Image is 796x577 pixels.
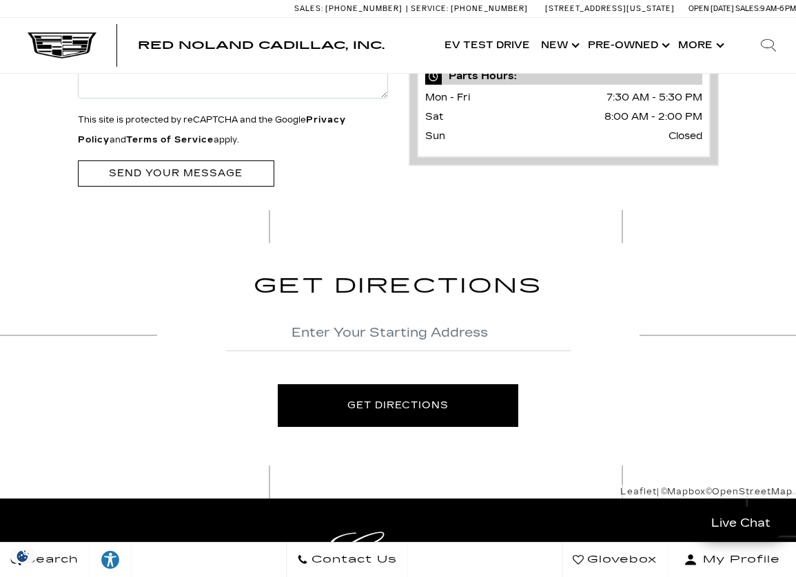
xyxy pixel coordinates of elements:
[696,507,786,539] a: Live Chat
[667,487,706,496] a: Mapbox
[617,485,796,499] div: | © ©
[226,269,571,304] h2: Get Directions
[535,18,582,73] a: New
[406,5,531,12] a: Service: [PHONE_NUMBER]
[90,549,131,570] div: Explore your accessibility options
[712,487,793,496] a: OpenStreetMap
[411,4,449,13] span: Service:
[688,4,734,13] span: Open [DATE]
[604,107,702,127] span: 8:00 AM - 2:00 PM
[294,4,323,13] span: Sales:
[126,135,214,145] a: Terms of Service
[90,543,132,577] a: Explore your accessibility options
[562,543,668,577] a: Glovebox
[451,4,528,13] span: [PHONE_NUMBER]
[760,4,796,13] span: 9 AM-6 PM
[78,532,719,568] a: Cadillac Light Heritage Logo
[294,5,406,12] a: Sales: [PHONE_NUMBER]
[28,32,96,59] img: Cadillac Dark Logo with Cadillac White Text
[582,18,673,73] a: Pre-Owned
[425,92,470,103] span: Mon - Fri
[308,550,397,569] span: Contact Us
[439,18,535,73] a: EV Test Drive
[78,115,346,145] small: This site is protected by reCAPTCHA and the Google and apply.
[425,130,445,142] span: Sun
[329,532,467,568] img: Cadillac Light Heritage Logo
[7,549,39,563] section: Click to Open Cookie Consent Modal
[735,4,760,13] span: Sales:
[226,314,571,351] input: Enter Your Starting Address
[584,550,657,569] span: Glovebox
[741,18,796,73] div: Search
[286,543,408,577] a: Contact Us
[278,384,518,426] button: Get Directions
[545,4,675,13] a: [STREET_ADDRESS][US_STATE]
[425,68,702,85] span: Parts Hours:
[138,39,385,52] span: Red Noland Cadillac, Inc.
[425,111,443,123] span: Sat
[21,550,79,569] span: Search
[325,4,402,13] span: [PHONE_NUMBER]
[673,18,727,73] button: More
[78,160,274,186] input: Send your message
[7,549,39,563] img: Opt-Out Icon
[669,127,702,146] span: Closed
[668,543,796,577] button: Open user profile menu
[697,550,780,569] span: My Profile
[620,487,657,496] a: Leaflet
[606,88,702,107] span: 7:30 AM - 5:30 PM
[704,515,777,531] span: Live Chat
[138,40,385,51] a: Red Noland Cadillac, Inc.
